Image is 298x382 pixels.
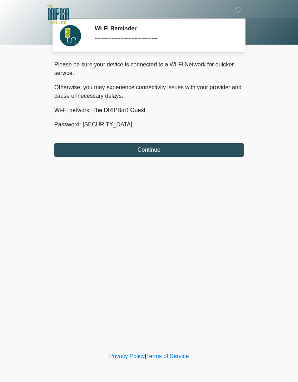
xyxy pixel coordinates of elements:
[54,60,244,77] p: Please be sure your device is connected to a Wi-Fi Network for quicker service.
[54,106,244,115] p: Wi-Fi network: The DRIPBaR Guest
[54,120,244,129] p: Password: [SECURITY_DATA]
[54,83,244,100] p: Otherwise, you may experience connectivity issues with your provider and cause unnecessary delays.
[109,353,145,359] a: Privacy Policy
[146,353,189,359] a: Terms of Service
[47,5,69,24] img: The DRIPBaR - Keller Logo
[145,353,146,359] a: |
[95,35,233,43] div: ~~~~~~~~~~~~~~~~~~~
[54,143,244,157] button: Continue
[60,25,81,46] img: Agent Avatar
